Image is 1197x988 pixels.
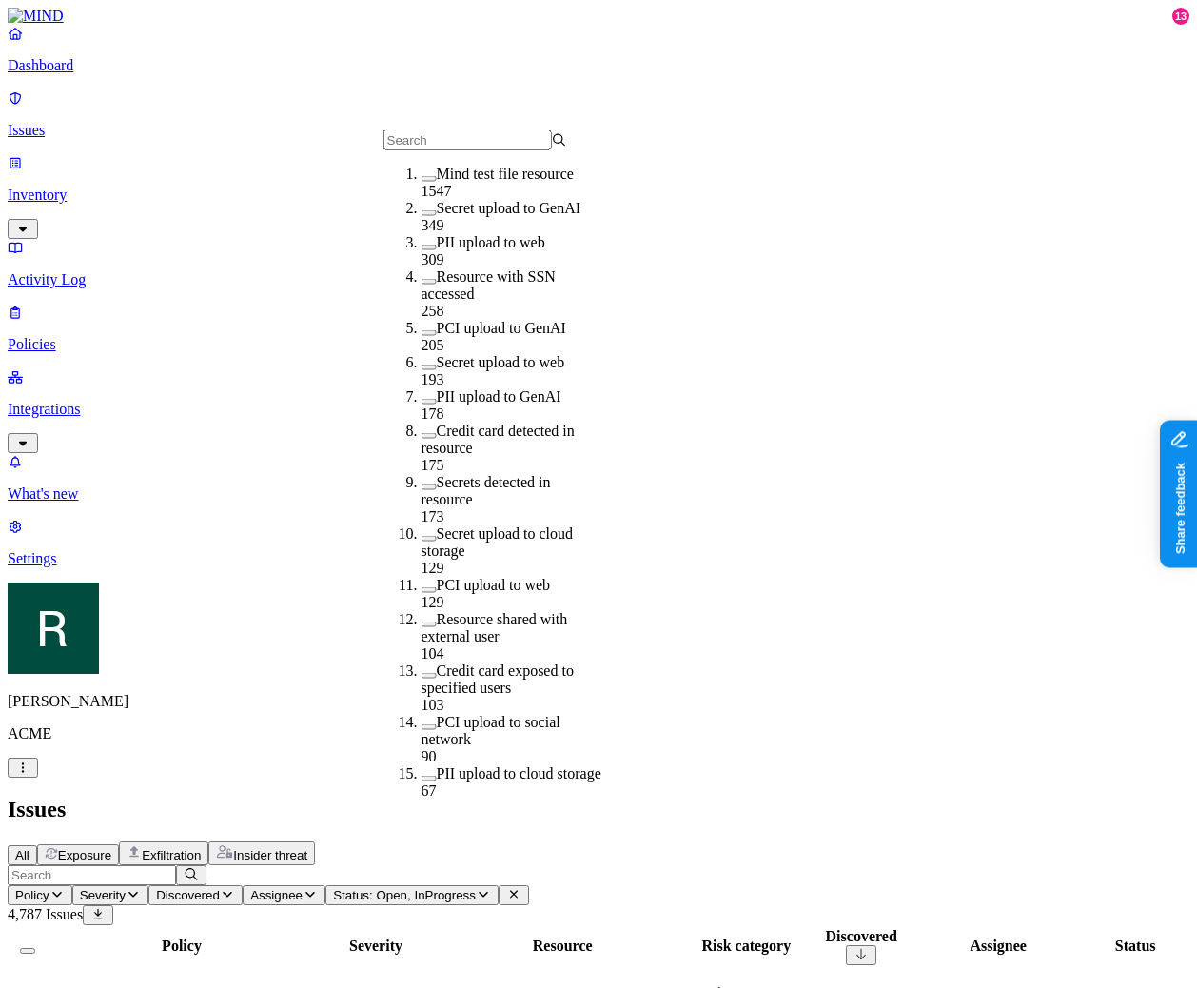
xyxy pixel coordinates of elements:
span: 309 [422,251,444,267]
span: 90 [422,748,437,764]
p: Policies [8,336,1189,353]
div: Status [1078,938,1192,955]
label: Resource with SSN accessed [422,268,556,302]
input: Search [383,130,552,150]
span: 349 [422,217,444,233]
label: Secret upload to GenAI [437,200,581,216]
label: PII upload to web [437,234,545,250]
span: 1547 [422,183,452,199]
span: 205 [422,337,444,353]
label: Secret upload to cloud storage [422,525,574,559]
span: All [15,848,29,862]
span: 103 [422,697,444,713]
span: 129 [422,594,444,610]
button: Select all [20,948,35,954]
span: Severity [80,888,126,902]
p: Settings [8,550,1189,567]
div: Discovered [804,928,918,945]
div: Assignee [922,938,1074,955]
div: 13 [1172,8,1189,25]
span: 4,787 Issues [8,906,83,922]
a: Activity Log [8,239,1189,288]
span: 193 [422,371,444,387]
label: PCI upload to GenAI [437,320,566,336]
span: 173 [422,508,444,524]
span: 258 [422,303,444,319]
a: Integrations [8,368,1189,450]
p: Activity Log [8,271,1189,288]
span: Exfiltration [142,848,201,862]
span: Discovered [156,888,220,902]
div: Severity [319,938,433,955]
p: What's new [8,485,1189,503]
span: 178 [422,405,444,422]
span: 104 [422,645,444,662]
p: [PERSON_NAME] [8,693,1189,710]
a: Issues [8,89,1189,139]
a: Inventory [8,154,1189,236]
a: MIND [8,8,1189,25]
p: ACME [8,725,1189,742]
label: Secrets detected in resource [422,474,551,507]
p: Issues [8,122,1189,139]
span: 67 [422,782,437,799]
span: 129 [422,560,444,576]
label: PCI upload to web [437,577,551,593]
input: Search [8,865,176,885]
label: Credit card detected in resource [422,423,575,456]
label: Secret upload to web [437,354,565,370]
p: Inventory [8,187,1189,204]
img: Ron Rabinovich [8,583,99,674]
div: Risk category [692,938,800,955]
label: Credit card exposed to specified users [422,662,574,696]
img: MIND [8,8,64,25]
span: Status: Open, InProgress [333,888,476,902]
a: What's new [8,453,1189,503]
a: Policies [8,304,1189,353]
label: PCI upload to social network [422,714,560,747]
h2: Issues [8,797,1189,822]
label: Resource shared with external user [422,611,568,644]
span: Insider threat [233,848,307,862]
span: Policy [15,888,49,902]
label: PII upload to cloud storage [437,765,601,781]
a: Settings [8,518,1189,567]
div: Policy [49,938,315,955]
a: Dashboard [8,25,1189,74]
span: Assignee [250,888,303,902]
span: 175 [422,457,444,473]
label: Mind test file resource [437,166,574,182]
p: Integrations [8,401,1189,418]
p: Dashboard [8,57,1189,74]
label: PII upload to GenAI [437,388,561,405]
span: Exposure [58,848,111,862]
